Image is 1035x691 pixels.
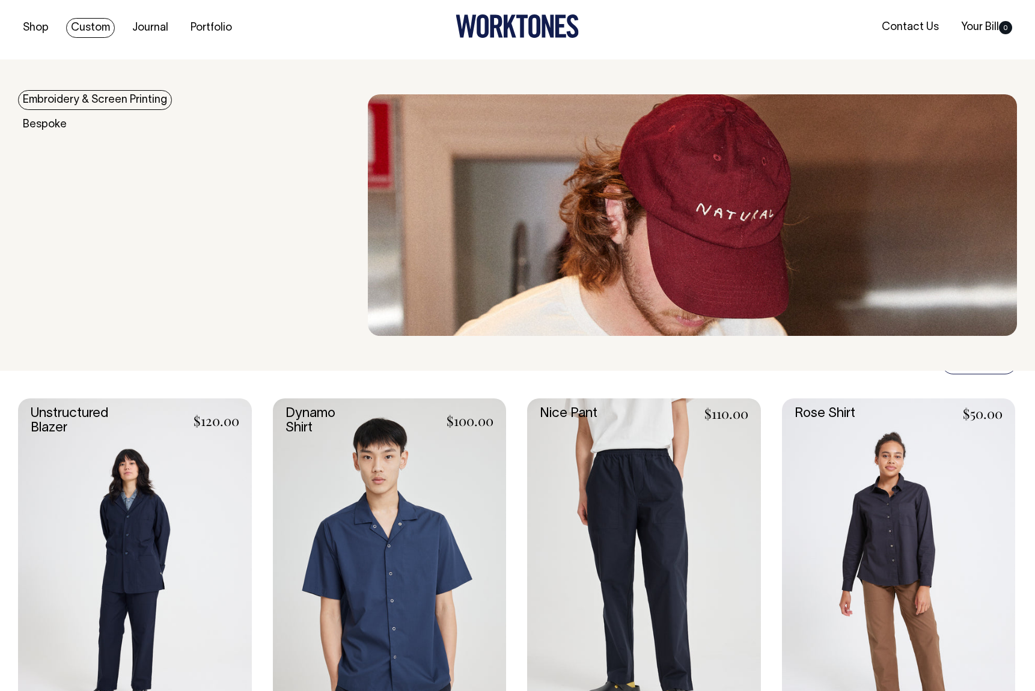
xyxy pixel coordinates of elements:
a: Custom [66,18,115,38]
a: Journal [127,18,173,38]
span: 0 [999,21,1012,34]
a: Embroidery & Screen Printing [18,90,172,110]
img: embroidery & Screen Printing [368,94,1017,336]
a: Portfolio [186,18,237,38]
a: Contact Us [877,17,944,37]
a: Shop [18,18,53,38]
a: Bespoke [18,115,72,135]
a: Your Bill0 [956,17,1017,37]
